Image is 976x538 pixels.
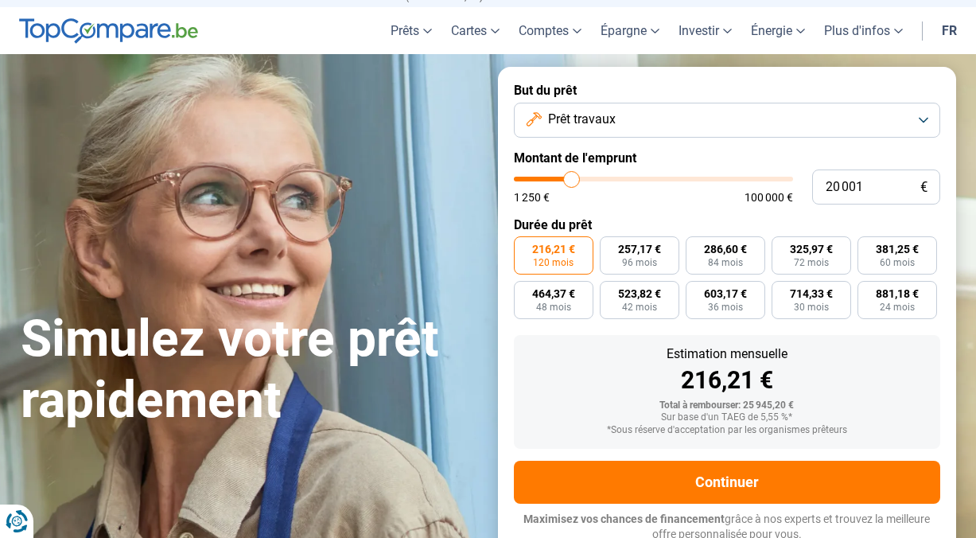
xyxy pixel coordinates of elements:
span: 36 mois [708,302,743,312]
a: Comptes [509,7,591,54]
a: fr [932,7,966,54]
button: Prêt travaux [514,103,940,138]
button: Continuer [514,461,940,504]
a: Épargne [591,7,669,54]
span: 60 mois [880,258,915,267]
span: 603,17 € [704,288,747,299]
a: Énergie [741,7,815,54]
span: 100 000 € [745,192,793,203]
span: 30 mois [794,302,829,312]
div: *Sous réserve d'acceptation par les organismes prêteurs [527,425,927,436]
a: Investir [669,7,741,54]
span: 84 mois [708,258,743,267]
span: 24 mois [880,302,915,312]
span: 286,60 € [704,244,747,255]
span: 325,97 € [790,244,833,255]
div: Estimation mensuelle [527,348,927,361]
img: TopCompare [19,18,198,44]
span: 881,18 € [876,288,919,299]
span: 48 mois [536,302,571,312]
span: 714,33 € [790,288,833,299]
span: 120 mois [533,258,574,267]
span: 96 mois [622,258,657,267]
label: Montant de l'emprunt [514,150,940,166]
span: 523,82 € [618,288,661,299]
span: Prêt travaux [548,111,616,128]
h1: Simulez votre prêt rapidement [21,309,479,431]
span: 381,25 € [876,244,919,255]
span: 42 mois [622,302,657,312]
span: 464,37 € [532,288,575,299]
div: Sur base d'un TAEG de 5,55 %* [527,412,927,423]
span: 1 250 € [514,192,550,203]
a: Plus d'infos [815,7,912,54]
label: Durée du prêt [514,217,940,232]
div: 216,21 € [527,368,927,392]
a: Cartes [441,7,509,54]
span: 216,21 € [532,244,575,255]
span: 257,17 € [618,244,661,255]
span: Maximisez vos chances de financement [523,513,725,525]
a: Prêts [381,7,441,54]
span: 72 mois [794,258,829,267]
span: € [920,181,927,194]
label: But du prêt [514,83,940,98]
div: Total à rembourser: 25 945,20 € [527,400,927,411]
